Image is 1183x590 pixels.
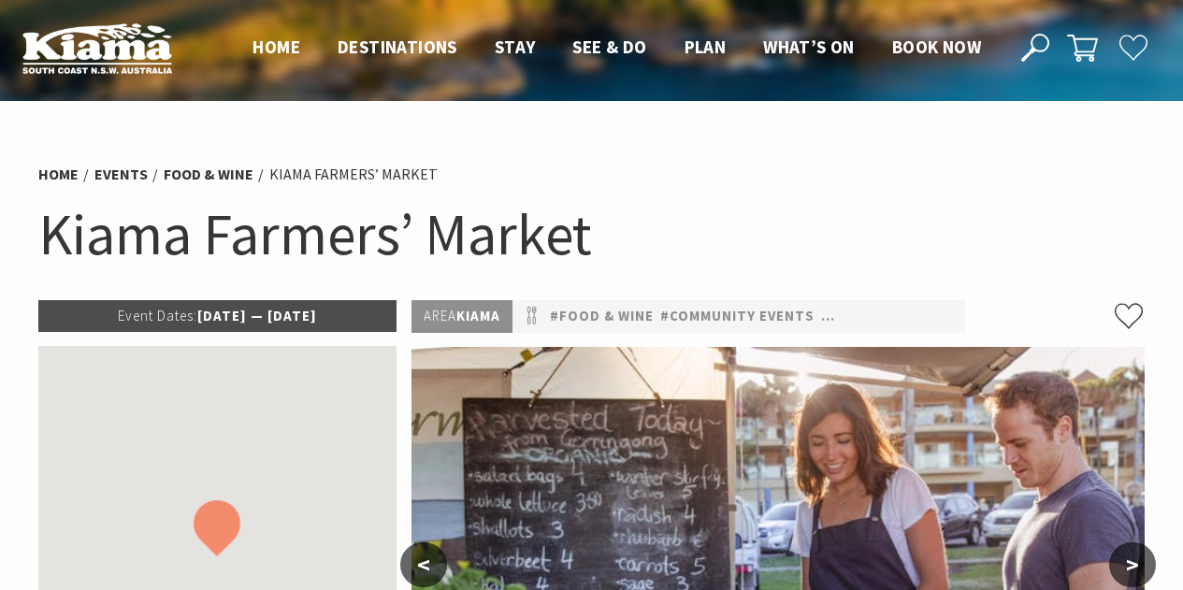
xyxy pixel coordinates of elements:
[38,300,397,332] p: [DATE] — [DATE]
[660,305,815,328] a: #Community Events
[94,165,148,184] a: Events
[400,542,447,587] button: <
[234,33,1000,64] nav: Main Menu
[550,305,654,328] a: #Food & Wine
[892,36,981,58] span: Book now
[411,300,512,333] p: Kiama
[338,36,457,58] span: Destinations
[38,165,79,184] a: Home
[164,165,253,184] a: Food & Wine
[38,196,1146,272] h1: Kiama Farmers’ Market
[424,307,456,324] span: Area
[269,163,438,187] li: Kiama Farmers’ Market
[821,305,950,328] a: #Family Friendly
[572,36,646,58] span: See & Do
[118,307,197,324] span: Event Dates:
[763,36,855,58] span: What’s On
[495,36,536,58] span: Stay
[685,36,727,58] span: Plan
[957,305,1033,328] a: #Markets
[22,22,172,74] img: Kiama Logo
[252,36,300,58] span: Home
[1109,542,1156,587] button: >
